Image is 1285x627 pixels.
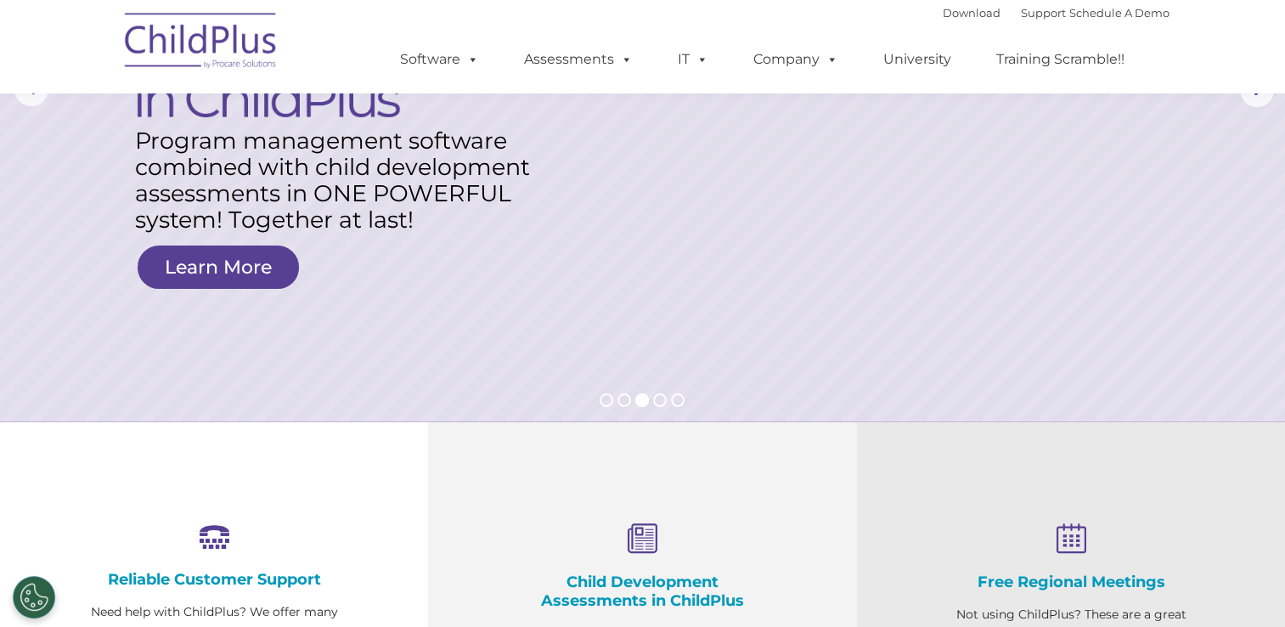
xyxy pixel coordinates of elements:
[85,570,343,589] h4: Reliable Customer Support
[661,42,725,76] a: IT
[513,573,771,610] h4: Child Development Assessments in ChildPlus
[13,576,55,619] button: Cookies Settings
[236,182,308,195] span: Phone number
[507,42,650,76] a: Assessments
[1069,6,1169,20] a: Schedule A Demo
[116,1,286,86] img: ChildPlus by Procare Solutions
[138,246,299,289] a: Learn More
[979,42,1141,76] a: Training Scramble!!
[135,127,546,233] rs-layer: Program management software combined with child development assessments in ONE POWERFUL system! T...
[236,112,288,125] span: Last name
[943,6,1169,20] font: |
[383,42,496,76] a: Software
[866,42,968,76] a: University
[1021,6,1066,20] a: Support
[943,6,1000,20] a: Download
[942,573,1200,591] h4: Free Regional Meetings
[736,42,855,76] a: Company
